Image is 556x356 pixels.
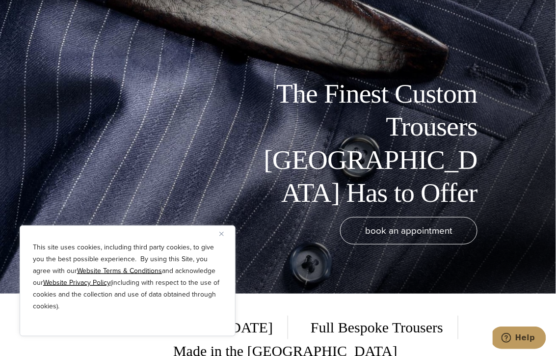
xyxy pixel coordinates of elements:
[33,242,222,312] p: This site uses cookies, including third party cookies, to give you the best possible experience. ...
[365,223,452,238] span: book an appointment
[219,228,231,240] button: Close
[493,327,546,351] iframe: Opens a widget where you can chat to one of our agents
[340,217,477,245] a: book an appointment
[296,316,458,339] span: Full Bespoke Trousers
[257,77,477,209] h1: The Finest Custom Trousers [GEOGRAPHIC_DATA] Has to Offer
[219,232,224,236] img: Close
[77,266,162,276] a: Website Terms & Conditions
[43,277,110,288] a: Website Privacy Policy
